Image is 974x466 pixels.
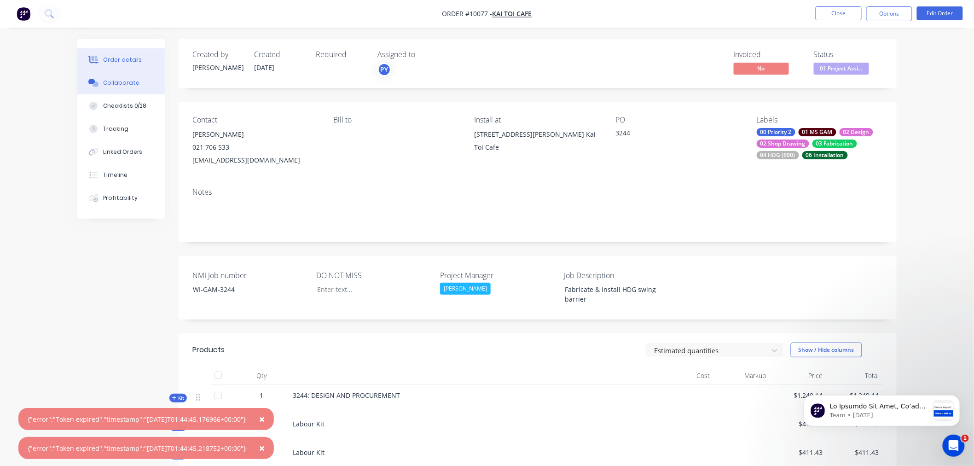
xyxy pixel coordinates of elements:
span: $1,249.14 [774,390,823,400]
span: No [734,63,789,74]
div: [PERSON_NAME] [192,63,243,72]
span: × [259,413,265,425]
a: Kai Toi Cafe [493,10,532,18]
div: [EMAIL_ADDRESS][DOMAIN_NAME] [192,154,319,167]
div: Products [192,344,225,355]
span: Order #10077 - [442,10,493,18]
button: Show / Hide columns [791,343,862,357]
div: Created [254,50,305,59]
div: 3244 [615,128,730,141]
span: 3244: DESIGN AND PROCUREMENT [293,391,400,400]
button: Options [866,6,912,21]
label: NMI Job number [192,270,307,281]
div: Linked Orders [103,148,143,156]
div: Notes [192,188,883,197]
div: {"error":"Token expired","timestamp":"[DATE]T01:44:45.176966+00:00"} [28,414,246,424]
div: Price [770,367,827,385]
span: [DATE] [254,63,274,72]
div: Order details [103,56,142,64]
div: Tracking [103,125,128,133]
button: Checklists 0/28 [77,94,165,117]
div: [STREET_ADDRESS][PERSON_NAME] Kai Toi Cafe [475,128,601,157]
span: 1 [260,390,263,400]
button: Kit [169,394,187,402]
button: Linked Orders [77,140,165,163]
div: Markup [714,367,771,385]
span: $411.43 [774,419,823,429]
button: Profitability [77,186,165,210]
div: Status [814,50,883,59]
div: 03 Fabrication [812,140,857,148]
div: Labels [757,116,883,124]
span: $411.43 [774,448,823,457]
div: 02 Design [840,128,873,136]
span: $411.43 [830,448,880,457]
div: Total [827,367,883,385]
div: 021 706 533 [192,141,319,154]
div: [PERSON_NAME]021 706 533[EMAIL_ADDRESS][DOMAIN_NAME] [192,128,319,167]
div: PO [615,116,742,124]
div: {"error":"Token expired","timestamp":"[DATE]T01:44:45.218752+00:00"} [28,443,246,453]
label: Job Description [564,270,679,281]
iframe: Intercom live chat [943,435,965,457]
div: [STREET_ADDRESS][PERSON_NAME] Kai Toi Cafe [475,128,601,154]
button: Order details [77,48,165,71]
button: Close [250,408,274,430]
span: 1 [962,435,969,442]
span: × [259,442,265,454]
div: 01 MS GAM [799,128,836,136]
div: [PERSON_NAME] [192,128,319,141]
button: PY [377,63,391,76]
span: 01 Project Assi... [814,63,869,74]
div: Required [316,50,366,59]
div: 00 Priority 2 [757,128,795,136]
div: Created by [192,50,243,59]
div: 04 HDG (600) [757,151,799,159]
div: Qty [234,367,289,385]
img: Factory [17,7,30,21]
span: Labour Kit [293,448,325,457]
div: WI-GAM-3244 [186,283,301,296]
label: Project Manager [440,270,555,281]
div: Cost [657,367,714,385]
button: Close [250,437,274,459]
div: Fabricate & Install HDG swing barrier [557,283,673,306]
div: Bill to [333,116,459,124]
button: 01 Project Assi... [814,63,869,76]
div: [PERSON_NAME] [440,283,491,295]
div: Collaborate [103,79,139,87]
button: Edit Order [917,6,963,20]
div: Profitability [103,194,138,202]
label: DO NOT MISS [316,270,431,281]
div: Assigned to [377,50,470,59]
iframe: Intercom notifications message [790,377,974,441]
div: Timeline [103,171,128,179]
button: Collaborate [77,71,165,94]
div: 02 Shop Drawing [757,140,809,148]
button: Tracking [77,117,165,140]
span: Labour Kit [293,419,325,428]
p: Message from Team, sent 2w ago [40,35,139,43]
div: Invoiced [734,50,803,59]
span: Kit [172,395,184,402]
button: Timeline [77,163,165,186]
div: 06 Installation [802,151,848,159]
div: Install at [475,116,601,124]
div: Checklists 0/28 [103,102,147,110]
button: Close [816,6,862,20]
div: Contact [192,116,319,124]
